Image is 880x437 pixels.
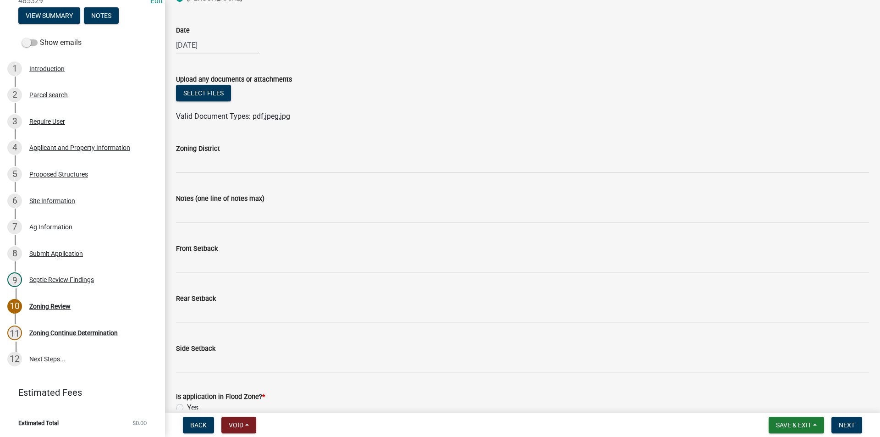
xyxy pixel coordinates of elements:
button: View Summary [18,7,80,24]
div: Applicant and Property Information [29,144,130,151]
span: Valid Document Types: pdf,jpeg,jpg [176,112,290,121]
span: Back [190,421,207,429]
label: Front Setback [176,246,218,252]
span: Save & Exit [776,421,811,429]
div: Require User [29,118,65,125]
button: Void [221,417,256,433]
div: 5 [7,167,22,182]
label: Rear Setback [176,296,216,302]
span: $0.00 [132,420,147,426]
div: 2 [7,88,22,102]
div: 7 [7,220,22,234]
a: Estimated Fees [7,383,150,402]
div: Zoning Review [29,303,71,310]
span: Next [839,421,855,429]
div: Submit Application [29,250,83,257]
wm-modal-confirm: Summary [18,12,80,20]
label: Side Setback [176,346,215,352]
wm-modal-confirm: Notes [84,12,119,20]
label: Notes (one line of notes max) [176,196,264,202]
div: Introduction [29,66,65,72]
label: Zoning District [176,146,220,152]
div: 11 [7,326,22,340]
label: Date [176,28,190,34]
div: Zoning Continue Determination [29,330,118,336]
div: 4 [7,140,22,155]
label: Yes [187,402,198,413]
input: mm/dd/yyyy [176,36,260,55]
span: Void [229,421,243,429]
div: 1 [7,61,22,76]
button: Back [183,417,214,433]
span: Estimated Total [18,420,59,426]
div: 9 [7,272,22,287]
div: 8 [7,246,22,261]
button: Select files [176,85,231,101]
div: Proposed Structures [29,171,88,177]
div: Site Information [29,198,75,204]
div: 10 [7,299,22,314]
label: Show emails [22,37,82,48]
div: 12 [7,352,22,366]
div: Ag Information [29,224,72,230]
div: Septic Review Findings [29,277,94,283]
div: 6 [7,194,22,208]
button: Notes [84,7,119,24]
button: Save & Exit [769,417,824,433]
div: Parcel search [29,92,68,98]
button: Next [831,417,862,433]
div: 3 [7,114,22,129]
label: Is application in Flood Zone? [176,394,265,400]
label: Upload any documents or attachments [176,77,292,83]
